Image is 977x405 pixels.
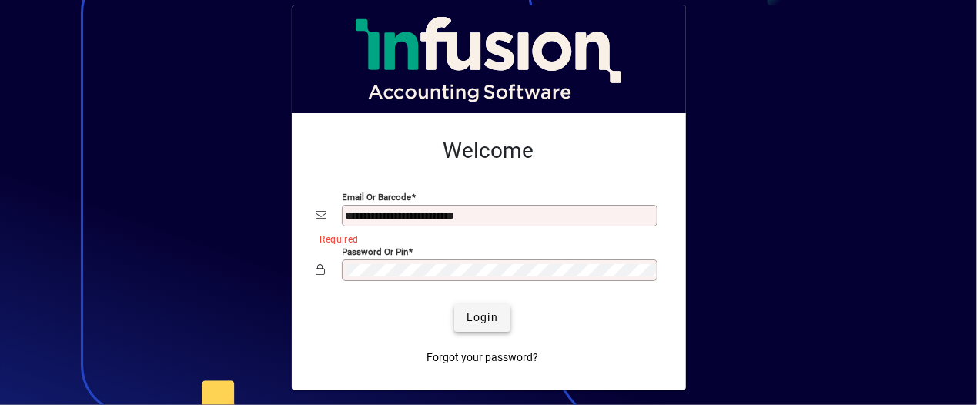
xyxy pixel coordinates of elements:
[316,138,661,164] h2: Welcome
[467,310,498,326] span: Login
[420,344,544,372] a: Forgot your password?
[427,350,538,366] span: Forgot your password?
[343,191,412,202] mat-label: Email or Barcode
[320,230,649,246] mat-error: Required
[454,304,510,332] button: Login
[343,246,409,256] mat-label: Password or Pin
